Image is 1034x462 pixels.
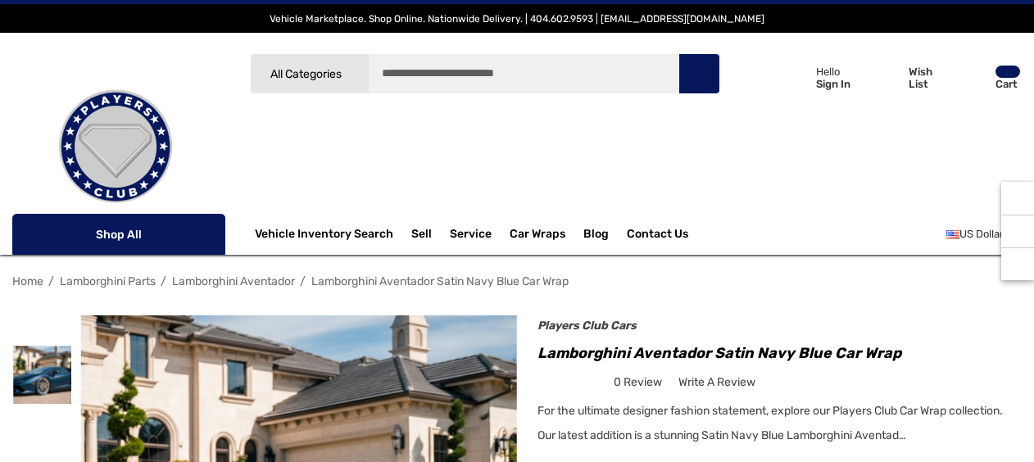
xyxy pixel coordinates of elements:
p: Shop All [12,214,225,255]
p: Cart [995,78,1020,90]
a: Sell [411,218,450,251]
svg: Top [1001,256,1034,273]
p: Hello [816,66,850,78]
span: Sell [411,227,432,245]
span: Car Wraps [510,227,565,245]
a: Write a Review [678,372,755,392]
nav: Breadcrumb [12,267,1022,296]
span: Write a Review [678,375,755,390]
a: Vehicle Inventory Search [255,227,393,245]
a: Next [999,273,1022,289]
span: 0 review [614,372,662,392]
a: Players Club Cars [537,319,637,333]
svg: Wish List [874,67,900,90]
p: Sign In [816,78,850,90]
a: Wish List Wish List [867,49,954,106]
svg: Social Media [1009,224,1026,240]
a: Sign in [765,49,859,106]
h1: Lamborghini Aventador Satin Navy Blue Car Wrap [537,340,1022,366]
a: Blog [583,227,609,245]
a: Car Wraps [510,218,583,251]
span: For the ultimate designer fashion statement, explore our Players Club Car Wrap collection. Our la... [537,404,1003,442]
img: Players Club | Cars For Sale [34,65,197,229]
span: All Categories [270,67,341,81]
a: Lamborghini Parts [60,274,156,288]
svg: Review Your Cart [961,66,986,89]
a: Previous [973,273,996,289]
img: Satin Navy Blue Wrapped Lamborghini Aventador LP700-4 For Sale [13,346,71,404]
a: Service [450,227,492,245]
a: Contact Us [627,227,688,245]
a: All Categories Icon Arrow Down Icon Arrow Up [250,53,369,94]
p: Wish List [909,66,952,90]
a: Cart with 0 items [954,49,1022,113]
svg: Icon User Account [784,66,807,88]
svg: Icon Arrow Down [196,229,207,240]
svg: Recently Viewed [1009,190,1026,206]
a: Lamborghini Aventador Satin Navy Blue Car Wrap [311,274,569,288]
svg: Icon Line [30,225,55,244]
a: Home [12,274,43,288]
button: Search [678,53,719,94]
a: USD [946,218,1022,251]
span: Vehicle Marketplace. Shop Online. Nationwide Delivery. | 404.602.9593 | [EMAIL_ADDRESS][DOMAIN_NAME] [270,13,764,25]
a: Lamborghini Aventador [172,274,295,288]
svg: Icon Arrow Down [344,68,356,80]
